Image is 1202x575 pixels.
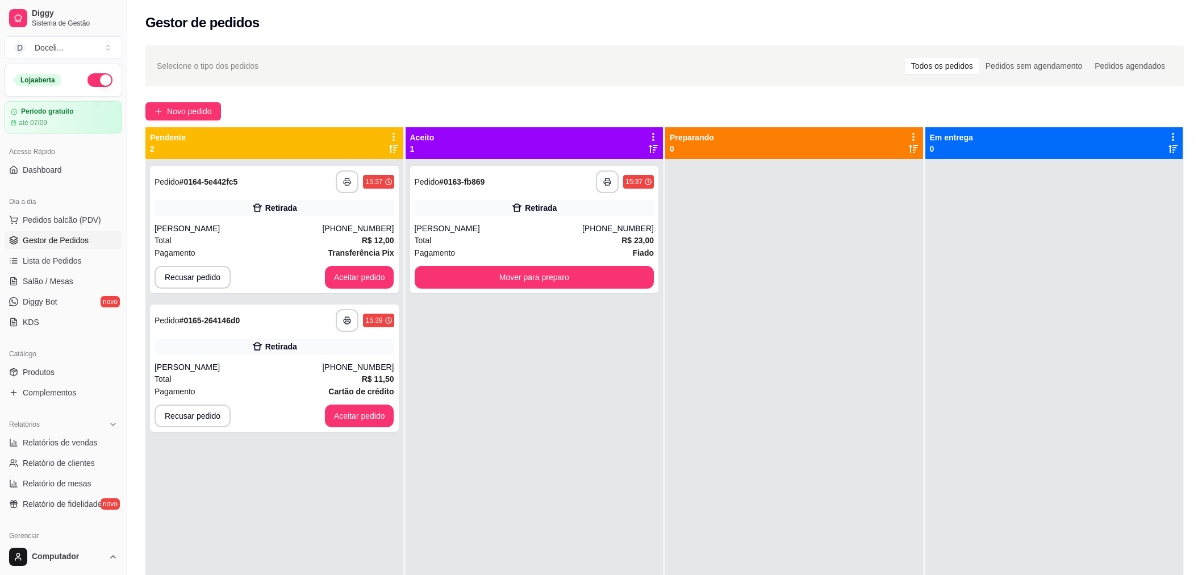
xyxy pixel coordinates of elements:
a: Relatório de fidelidadenovo [5,495,122,513]
button: Alterar Status [87,73,112,87]
div: 15:37 [365,177,382,186]
span: plus [155,107,162,115]
div: Acesso Rápido [5,143,122,161]
a: Relatório de clientes [5,454,122,472]
article: Período gratuito [21,107,74,116]
button: Novo pedido [145,102,221,120]
p: 1 [410,143,435,155]
p: Preparando [670,132,714,143]
span: Relatórios [9,420,40,429]
p: 2 [150,143,186,155]
div: 15:39 [365,316,382,325]
span: Total [415,234,432,247]
span: Total [155,234,172,247]
span: Salão / Mesas [23,276,73,287]
a: KDS [5,313,122,331]
span: Sistema de Gestão [32,19,118,28]
span: KDS [23,316,39,328]
span: Pedido [155,177,180,186]
strong: # 0165-264146d0 [180,316,240,325]
div: Dia a dia [5,193,122,211]
strong: R$ 12,00 [362,236,394,245]
h2: Gestor de pedidos [145,14,260,32]
button: Computador [5,543,122,570]
span: D [14,42,26,53]
div: Doceli ... [35,42,64,53]
strong: # 0163-fb869 [439,177,485,186]
div: [PHONE_NUMBER] [322,223,394,234]
strong: R$ 23,00 [621,236,654,245]
span: Computador [32,552,104,562]
span: Pedido [155,316,180,325]
p: 0 [930,143,973,155]
a: Salão / Mesas [5,272,122,290]
span: Total [155,373,172,385]
div: Todos os pedidos [905,58,979,74]
a: Dashboard [5,161,122,179]
div: [PERSON_NAME] [155,361,322,373]
div: Catálogo [5,345,122,363]
div: Loja aberta [14,74,61,86]
span: Produtos [23,366,55,378]
div: Retirada [265,341,297,352]
span: Relatório de fidelidade [23,498,102,510]
strong: Fiado [633,248,654,257]
p: Pendente [150,132,186,143]
a: Gestor de Pedidos [5,231,122,249]
a: Complementos [5,384,122,402]
a: Relatórios de vendas [5,434,122,452]
span: Novo pedido [167,105,212,118]
span: Selecione o tipo dos pedidos [157,60,258,72]
span: Pagamento [155,247,195,259]
p: 0 [670,143,714,155]
p: Em entrega [930,132,973,143]
div: Retirada [525,202,557,214]
span: Pagamento [155,385,195,398]
span: Lista de Pedidos [23,255,82,266]
span: Pedido [415,177,440,186]
span: Relatório de clientes [23,457,95,469]
p: Aceito [410,132,435,143]
span: Diggy Bot [23,296,57,307]
span: Pagamento [415,247,456,259]
span: Relatórios de vendas [23,437,98,448]
div: Pedidos agendados [1088,58,1171,74]
a: Diggy Botnovo [5,293,122,311]
a: DiggySistema de Gestão [5,5,122,32]
span: Dashboard [23,164,62,176]
button: Aceitar pedido [325,405,394,427]
button: Select a team [5,36,122,59]
strong: Cartão de crédito [328,387,394,396]
span: Complementos [23,387,76,398]
a: Relatório de mesas [5,474,122,493]
div: [PERSON_NAME] [415,223,582,234]
a: Lista de Pedidos [5,252,122,270]
div: Pedidos sem agendamento [979,58,1088,74]
div: [PERSON_NAME] [155,223,322,234]
button: Aceitar pedido [325,266,394,289]
span: Pedidos balcão (PDV) [23,214,101,226]
button: Recusar pedido [155,266,231,289]
div: [PHONE_NUMBER] [582,223,654,234]
a: Produtos [5,363,122,381]
strong: Transferência Pix [328,248,394,257]
button: Pedidos balcão (PDV) [5,211,122,229]
div: Gerenciar [5,527,122,545]
strong: R$ 11,50 [362,374,394,384]
div: [PHONE_NUMBER] [322,361,394,373]
span: Gestor de Pedidos [23,235,89,246]
a: Período gratuitoaté 07/09 [5,101,122,134]
span: Diggy [32,9,118,19]
article: até 07/09 [19,118,47,127]
div: 15:37 [625,177,642,186]
span: Relatório de mesas [23,478,91,489]
div: Retirada [265,202,297,214]
button: Recusar pedido [155,405,231,427]
button: Mover para preparo [415,266,654,289]
strong: # 0164-5e442fc5 [180,177,238,186]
